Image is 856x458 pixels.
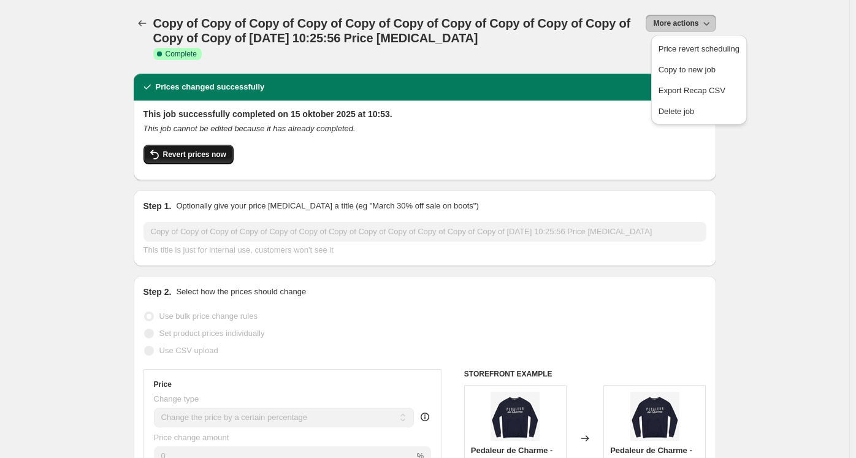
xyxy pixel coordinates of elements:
i: This job cannot be edited because it has already completed. [143,124,356,133]
span: Price change amount [154,433,229,442]
button: Revert prices now [143,145,234,164]
span: More actions [653,18,698,28]
span: Copy of Copy of Copy of Copy of Copy of Copy of Copy of Copy of Copy of Copy of Copy of Copy of [... [153,17,631,45]
button: Price change jobs [134,15,151,32]
span: Change type [154,394,199,403]
span: Export Recap CSV [659,86,725,95]
span: Copy to new job [659,65,716,74]
span: Complete [166,49,197,59]
span: Use bulk price change rules [159,311,258,321]
h2: Step 2. [143,286,172,298]
span: Use CSV upload [159,346,218,355]
span: Price revert scheduling [659,44,739,53]
p: Select how the prices should change [176,286,306,298]
span: This title is just for internal use, customers won't see it [143,245,334,254]
h2: This job successfully completed on 15 oktober 2025 at 10:53. [143,108,706,120]
div: help [419,411,431,423]
span: Revert prices now [163,150,226,159]
input: 30% off holiday sale [143,222,706,242]
img: La_Machine_Pedaleur_de_Charme_Navy_Sweatshirt_Flat_80x.jpg [630,392,679,441]
h6: STOREFRONT EXAMPLE [464,369,706,379]
h3: Price [154,380,172,389]
h2: Step 1. [143,200,172,212]
button: Copy to new job [655,59,743,79]
p: Optionally give your price [MEDICAL_DATA] a title (eg "March 30% off sale on boots") [176,200,478,212]
button: Delete job [655,101,743,121]
button: More actions [646,15,716,32]
button: Price revert scheduling [655,39,743,58]
h2: Prices changed successfully [156,81,265,93]
img: La_Machine_Pedaleur_de_Charme_Navy_Sweatshirt_Flat_80x.jpg [491,392,540,441]
span: Set product prices individually [159,329,265,338]
button: Export Recap CSV [655,80,743,100]
span: Delete job [659,107,695,116]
